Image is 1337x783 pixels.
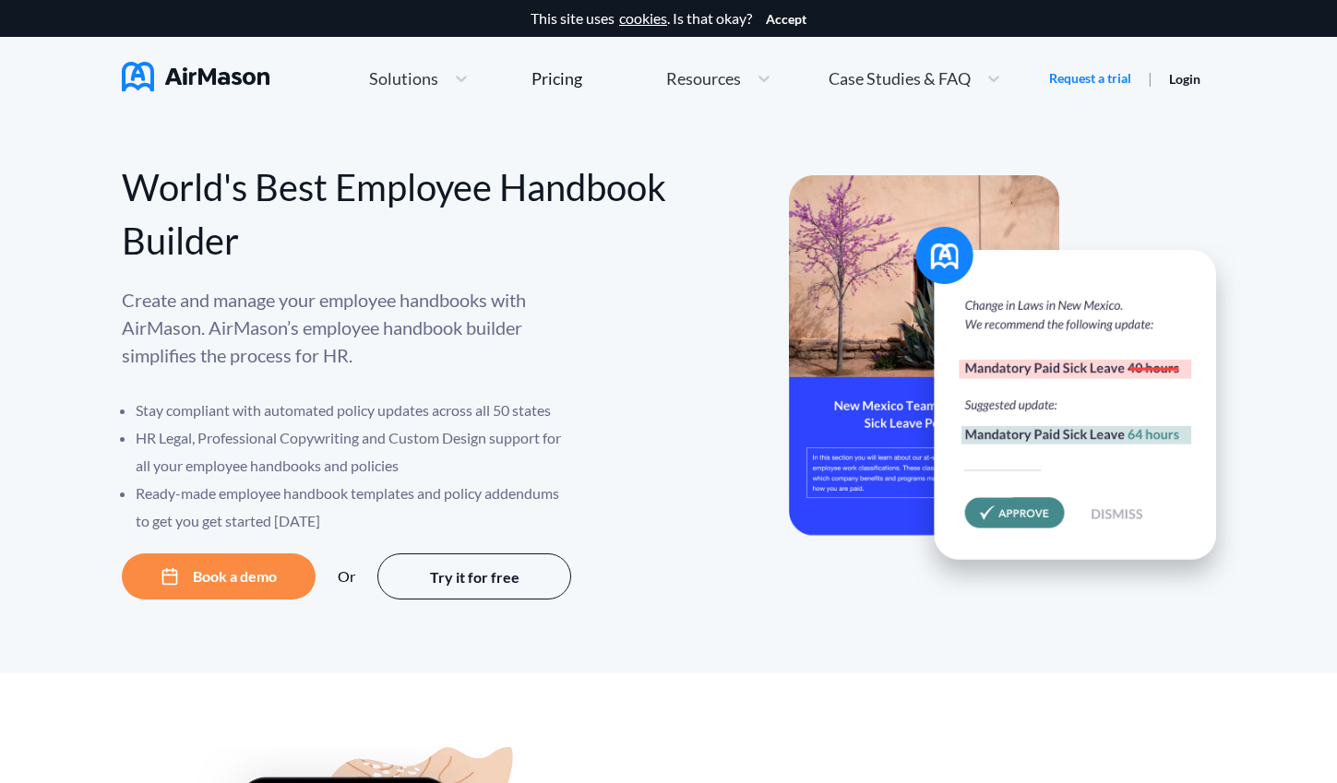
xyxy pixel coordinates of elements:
a: Request a trial [1049,69,1131,88]
div: Or [338,568,355,585]
button: Book a demo [122,553,316,599]
li: HR Legal, Professional Copywriting and Custom Design support for all your employee handbooks and ... [136,424,574,480]
a: Pricing [531,62,582,95]
button: Accept cookies [766,12,806,27]
span: Resources [666,70,741,87]
p: Create and manage your employee handbooks with AirMason. AirMason’s employee handbook builder sim... [122,286,574,369]
span: | [1148,69,1152,87]
div: Pricing [531,70,582,87]
div: World's Best Employee Handbook Builder [122,160,669,267]
li: Ready-made employee handbook templates and policy addendums to get you get started [DATE] [136,480,574,535]
span: Solutions [369,70,438,87]
span: Case Studies & FAQ [829,70,971,87]
li: Stay compliant with automated policy updates across all 50 states [136,397,574,424]
a: Login [1169,71,1200,87]
button: Try it for free [377,553,571,599]
a: cookies [619,10,667,27]
img: hero-banner [789,175,1241,599]
img: AirMason Logo [122,62,269,91]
